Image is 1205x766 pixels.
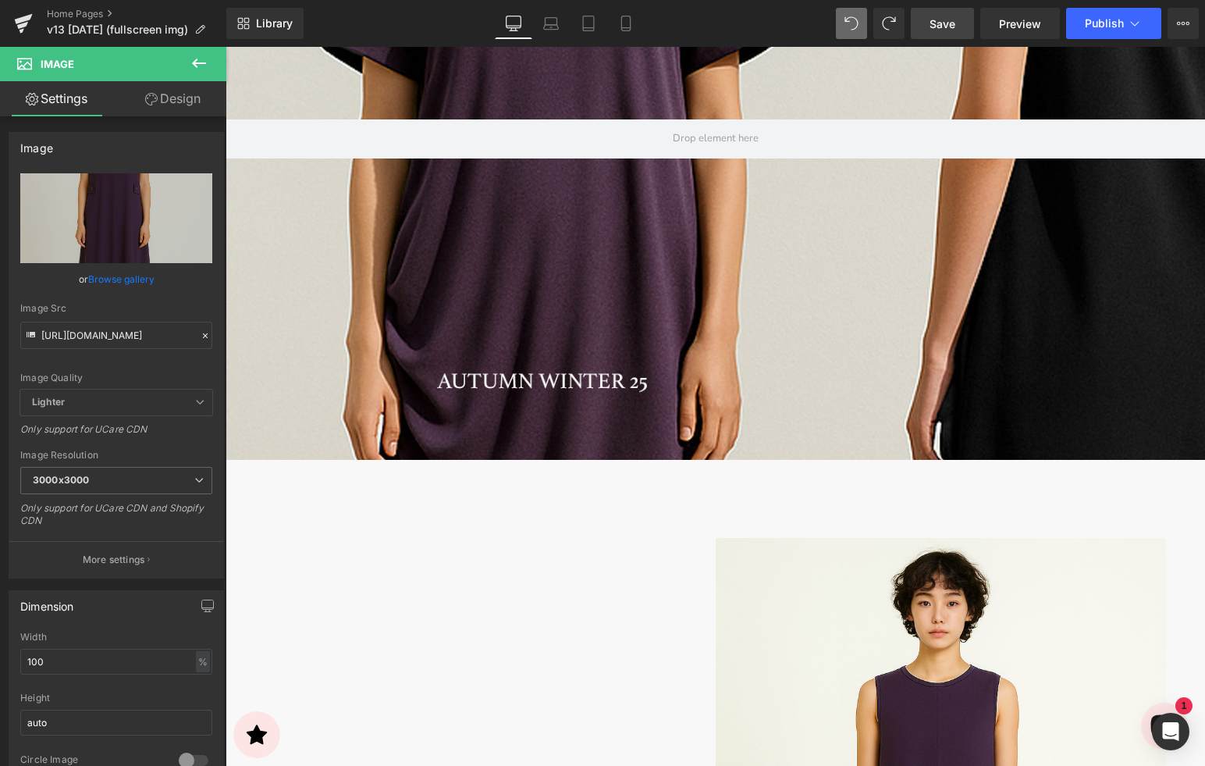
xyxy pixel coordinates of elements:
[8,664,55,711] iframe: Button to open loyalty program pop-up
[88,265,155,293] a: Browse gallery
[20,591,74,613] div: Dimension
[20,450,212,461] div: Image Resolution
[1152,713,1189,750] div: Open Intercom Messenger
[196,651,210,672] div: %
[570,8,607,39] a: Tablet
[20,303,212,314] div: Image Src
[20,322,212,349] input: Link
[20,271,212,287] div: or
[20,502,212,537] div: Only support for UCare CDN and Shopify CDN
[226,8,304,39] a: New Library
[20,693,212,704] div: Height
[836,8,867,39] button: Undo
[83,553,145,567] p: More settings
[20,649,212,675] input: auto
[47,23,188,36] span: v13 [DATE] (fullscreen img)
[20,133,53,155] div: Image
[980,8,1060,39] a: Preview
[607,8,645,39] a: Mobile
[1066,8,1161,39] button: Publish
[999,16,1041,32] span: Preview
[41,58,74,70] span: Image
[1085,17,1124,30] span: Publish
[20,632,212,643] div: Width
[873,8,905,39] button: Redo
[930,16,955,32] span: Save
[47,8,226,20] a: Home Pages
[32,396,65,408] b: Lighter
[116,81,229,116] a: Design
[20,423,212,446] div: Only support for UCare CDN
[20,372,212,383] div: Image Quality
[9,541,223,578] button: More settings
[911,656,967,707] inbox-online-store-chat: Shopify online store chat
[532,8,570,39] a: Laptop
[495,8,532,39] a: Desktop
[20,710,212,736] input: auto
[1168,8,1199,39] button: More
[256,16,293,30] span: Library
[33,474,89,486] b: 3000x3000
